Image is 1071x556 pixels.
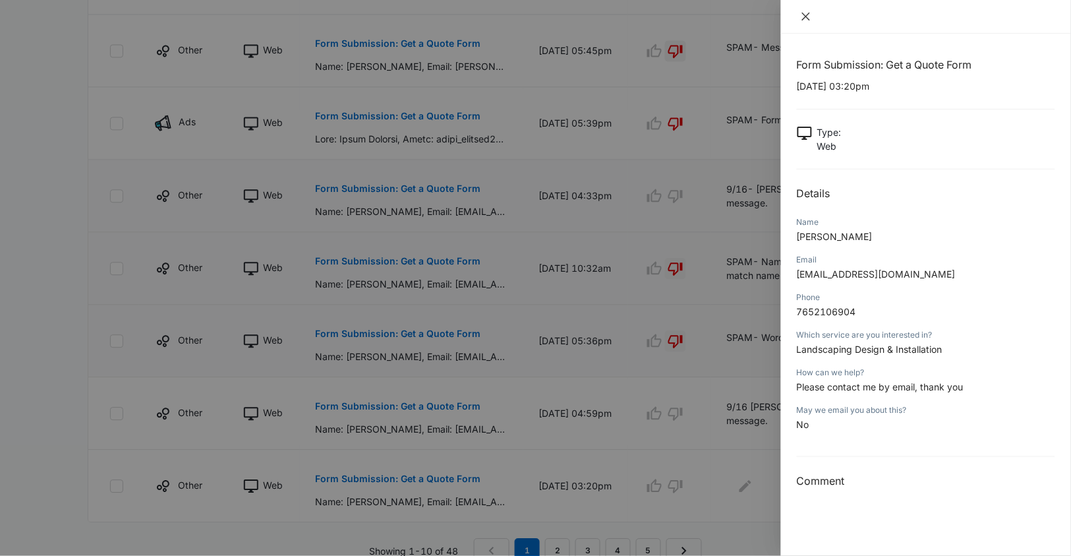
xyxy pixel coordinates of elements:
[797,473,1055,489] h3: Comment
[797,79,1055,93] p: [DATE] 03:20pm
[797,57,1055,73] h1: Form Submission: Get a Quote Form
[797,292,1055,303] div: Phone
[797,329,1055,341] div: Which service are you interested in?
[797,185,1055,201] h2: Details
[797,268,956,280] span: [EMAIL_ADDRESS][DOMAIN_NAME]
[797,419,809,430] span: No
[817,139,842,153] p: Web
[797,344,942,355] span: Landscaping Design & Installation
[797,367,1055,379] div: How can we help?
[801,11,811,22] span: close
[797,11,815,22] button: Close
[797,306,856,317] span: 7652106904
[797,254,1055,266] div: Email
[797,231,873,242] span: [PERSON_NAME]
[797,216,1055,228] div: Name
[797,404,1055,416] div: May we email you about this?
[817,125,842,139] p: Type :
[797,381,964,392] span: Please contact me by email, thank you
